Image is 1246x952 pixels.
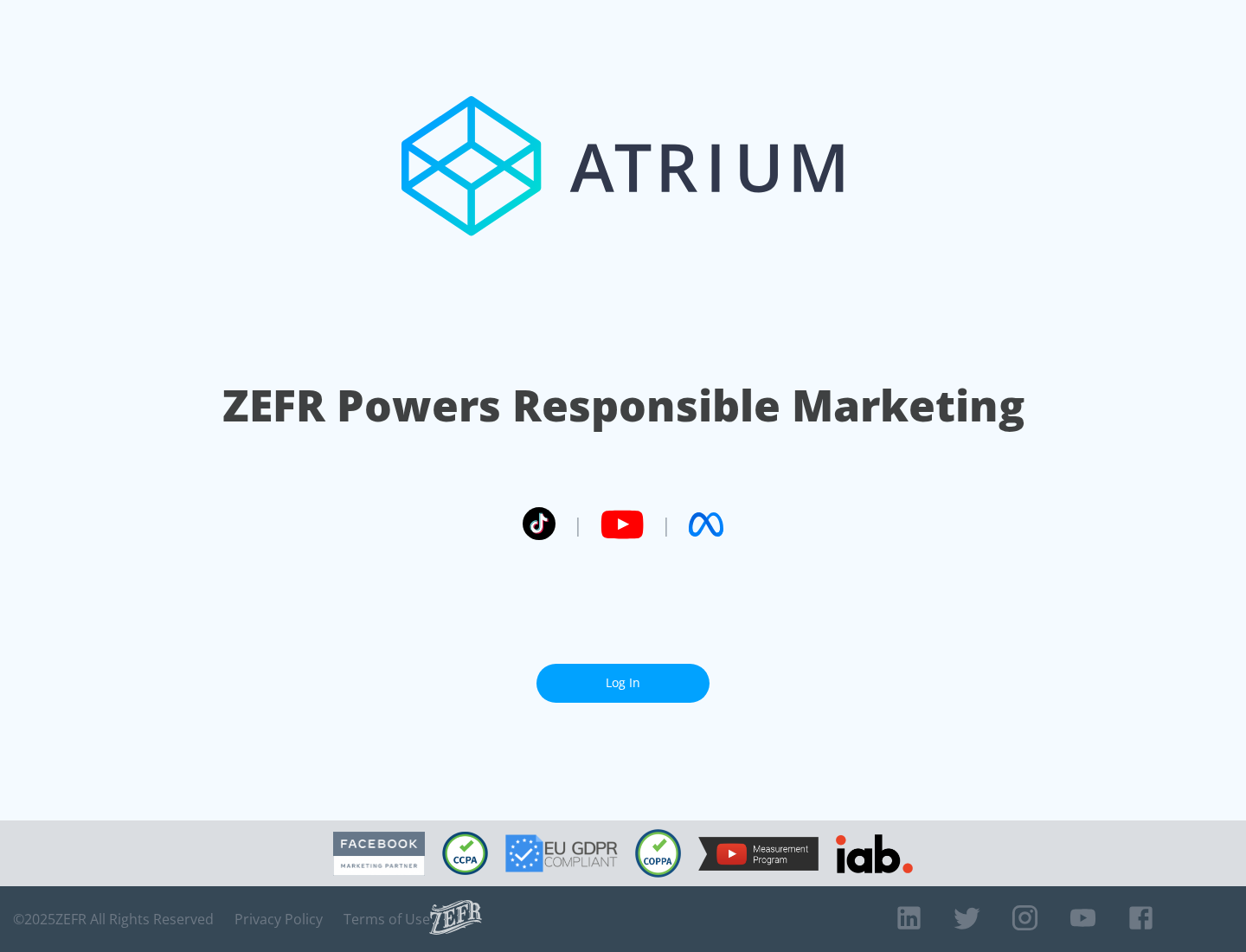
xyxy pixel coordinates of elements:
img: YouTube Measurement Program [698,837,819,871]
a: Terms of Use [344,910,430,928]
img: CCPA Compliant [442,832,488,875]
img: GDPR Compliant [505,834,618,872]
a: Log In [536,664,710,703]
img: IAB [836,834,913,873]
img: COPPA Compliant [635,829,681,878]
img: Facebook Marketing Partner [333,832,425,876]
span: | [573,511,583,537]
span: | [661,511,671,537]
h1: ZEFR Powers Responsible Marketing [222,376,1024,435]
a: Privacy Policy [234,910,323,928]
span: © 2025 ZEFR All Rights Reserved [13,910,214,928]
